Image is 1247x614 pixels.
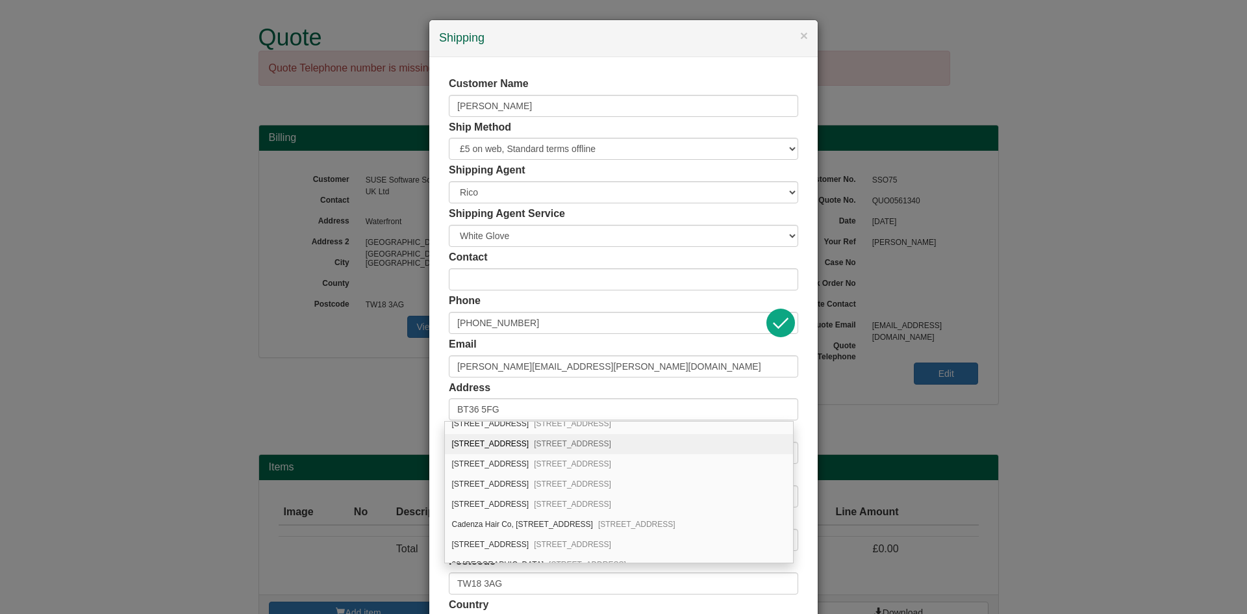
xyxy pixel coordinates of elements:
[445,555,793,575] div: 28 Craiglands Manor
[534,540,611,549] span: [STREET_ADDRESS]
[449,312,798,334] input: Mobile Preferred
[534,439,611,448] span: [STREET_ADDRESS]
[449,294,481,309] label: Phone
[449,598,488,613] label: Country
[549,560,626,569] span: [STREET_ADDRESS]
[534,459,611,468] span: [STREET_ADDRESS]
[445,494,793,515] div: 26 Craiglands Manor
[534,500,611,509] span: [STREET_ADDRESS]
[534,480,611,489] span: [STREET_ADDRESS]
[449,163,525,178] label: Shipping Agent
[445,515,793,535] div: Cadenza Hair Co, 26 Craiglands Manor
[445,434,793,454] div: 23 Craiglands Manor
[800,29,808,42] button: ×
[449,207,565,222] label: Shipping Agent Service
[449,381,490,396] label: Address
[449,120,511,135] label: Ship Method
[598,520,675,529] span: [STREET_ADDRESS]
[439,30,808,47] h4: Shipping
[449,77,529,92] label: Customer Name
[534,419,611,428] span: [STREET_ADDRESS]
[449,337,477,352] label: Email
[445,454,793,474] div: 24 Craiglands Manor
[445,414,793,434] div: 22 Craiglands Manor
[445,535,793,555] div: 27 Craiglands Manor
[449,250,488,265] label: Contact
[445,474,793,494] div: 25 Craiglands Manor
